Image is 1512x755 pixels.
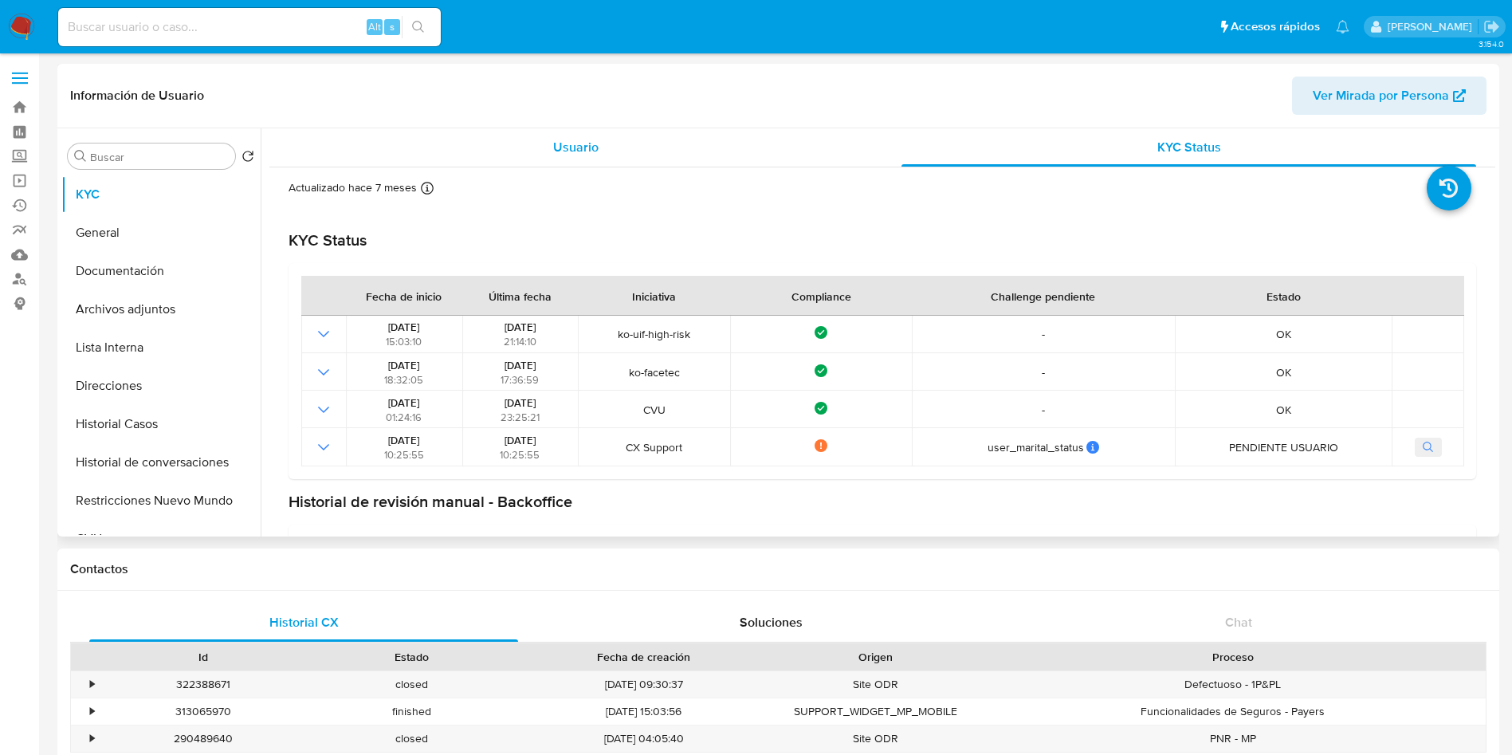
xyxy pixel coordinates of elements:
[61,175,261,214] button: KYC
[308,726,516,752] div: closed
[99,698,308,725] div: 313065970
[61,405,261,443] button: Historial Casos
[61,482,261,520] button: Restricciones Nuevo Mundo
[90,677,94,692] div: •
[61,214,261,252] button: General
[110,649,297,665] div: Id
[99,671,308,698] div: 322388671
[402,16,434,38] button: search-icon
[980,671,1486,698] div: Defectuoso - 1P&PL
[61,290,261,328] button: Archivos adjuntos
[70,88,204,104] h1: Información de Usuario
[1231,18,1320,35] span: Accesos rápidos
[1483,18,1500,35] a: Salir
[1313,77,1449,115] span: Ver Mirada por Persona
[90,150,229,164] input: Buscar
[1292,77,1486,115] button: Ver Mirada por Persona
[289,180,417,195] p: Actualizado hace 7 meses
[368,19,381,34] span: Alt
[90,704,94,719] div: •
[61,252,261,290] button: Documentación
[1336,20,1349,33] a: Notificaciones
[58,17,441,37] input: Buscar usuario o caso...
[70,561,1486,577] h1: Contactos
[242,150,254,167] button: Volver al orden por defecto
[772,726,980,752] div: Site ODR
[980,698,1486,725] div: Funcionalidades de Seguros - Payers
[516,698,772,725] div: [DATE] 15:03:56
[1388,19,1478,34] p: valeria.duch@mercadolibre.com
[308,698,516,725] div: finished
[772,671,980,698] div: Site ODR
[269,613,339,631] span: Historial CX
[980,726,1486,752] div: PNR - MP
[1225,613,1252,631] span: Chat
[319,649,505,665] div: Estado
[516,671,772,698] div: [DATE] 09:30:37
[783,649,969,665] div: Origen
[90,731,94,746] div: •
[528,649,760,665] div: Fecha de creación
[772,698,980,725] div: SUPPORT_WIDGET_MP_MOBILE
[99,726,308,752] div: 290489640
[308,671,516,698] div: closed
[61,328,261,367] button: Lista Interna
[74,150,87,163] button: Buscar
[390,19,395,34] span: s
[61,443,261,482] button: Historial de conversaciones
[61,520,261,558] button: CVU
[553,138,599,156] span: Usuario
[992,649,1475,665] div: Proceso
[1157,138,1221,156] span: KYC Status
[516,726,772,752] div: [DATE] 04:05:40
[740,613,803,631] span: Soluciones
[61,367,261,405] button: Direcciones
